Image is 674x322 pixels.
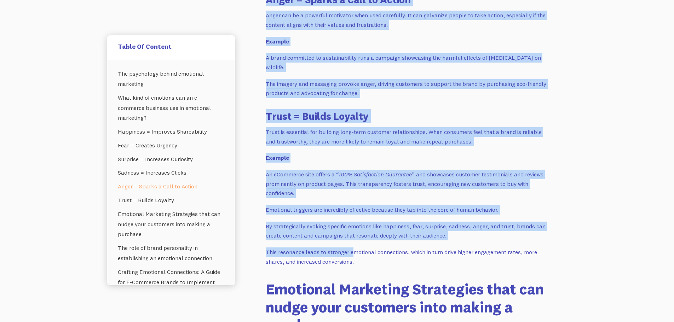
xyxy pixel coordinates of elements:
[266,109,549,123] h3: Trust = Builds Loyalty
[339,171,412,178] em: 100% Satisfaction Guarantee
[266,127,549,146] p: Trust is essential for building long-term customer relationships. When consumers feel that a bran...
[118,139,224,152] a: Fear = Creates Urgency
[118,180,224,194] a: Anger = Sparks a Call to Action
[118,193,224,207] a: Trust = Builds Loyalty
[118,125,224,139] a: Happiness = Improves Shareability
[266,38,289,45] strong: Example
[266,205,549,215] p: Emotional triggers are incredibly effective because they tap into the core of human behavior.
[266,154,289,161] strong: Example
[118,67,224,91] a: The psychology behind emotional marketing
[266,53,549,72] p: A brand committed to sustainability runs a campaign showcasing the harmful effects of [MEDICAL_DA...
[266,222,549,240] p: By strategically evoking specific emotions like happiness, fear, surprise, sadness, anger, and tr...
[266,247,549,266] p: This resonance leads to stronger emotional connections, which in turn drive higher engagement rat...
[118,42,224,51] h5: Table Of Content
[118,265,224,299] a: Crafting Emotional Connections: A Guide for E-Commerce Brands to Implement Emotional Marketing
[118,207,224,241] a: Emotional Marketing Strategies that can nudge your customers into making a purchase
[266,37,549,46] p: ‍
[266,79,549,98] p: The imagery and messaging provoke anger, driving customers to support the brand by purchasing eco...
[266,11,549,29] p: Anger can be a powerful motivator when used carefully. It can galvanize people to take action, es...
[266,170,549,198] p: An eCommerce site offers a “ ” and showcases customer testimonials and reviews prominently on pro...
[118,241,224,265] a: The role of brand personality in establishing an emotional connection
[118,152,224,166] a: Surprise = Increases Curiosity
[118,91,224,125] a: What kind of emotions can an e-commerce business use in emotional marketing?
[118,166,224,180] a: Sadness = Increases Clicks
[266,153,549,163] p: ‍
